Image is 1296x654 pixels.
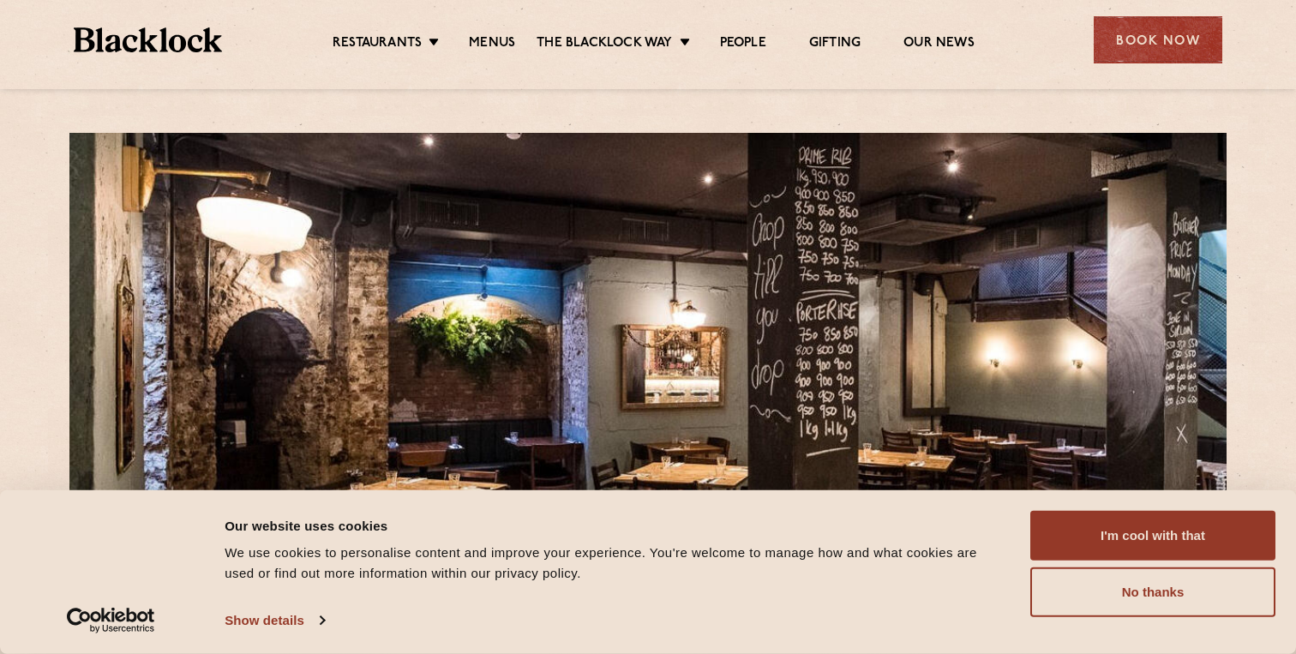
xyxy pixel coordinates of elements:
img: BL_Textured_Logo-footer-cropped.svg [74,27,222,52]
a: Show details [225,608,324,633]
div: Book Now [1094,16,1222,63]
a: People [720,35,766,54]
button: I'm cool with that [1030,511,1275,561]
a: The Blacklock Way [537,35,672,54]
a: Gifting [809,35,861,54]
a: Our News [903,35,975,54]
a: Restaurants [333,35,422,54]
div: Our website uses cookies [225,515,992,536]
a: Usercentrics Cookiebot - opens in a new window [36,608,186,633]
a: Menus [469,35,515,54]
div: We use cookies to personalise content and improve your experience. You're welcome to manage how a... [225,543,992,584]
button: No thanks [1030,567,1275,617]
